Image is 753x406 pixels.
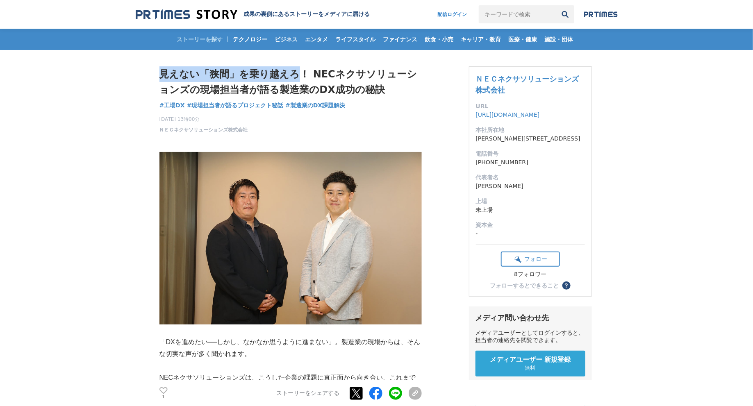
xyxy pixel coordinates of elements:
div: メディアユーザーとしてログインすると、担当者の連絡先を閲覧できます。 [475,329,585,344]
span: テクノロジー [230,36,271,43]
span: キャリア・教育 [457,36,504,43]
a: ＮＥＣネクサソリューションズ株式会社 [159,126,248,134]
a: ファイナンス [380,29,421,50]
dt: 上場 [476,197,585,206]
span: ビジネス [271,36,301,43]
p: 「DXを進めたい──しかし、なかなか思うように進まない」。製造業の現場からは、そんな切実な声が多く聞かれます。 [159,336,422,360]
span: メディアユーザー 新規登録 [490,356,571,364]
a: テクノロジー [230,29,271,50]
button: ？ [562,281,571,290]
img: thumbnail_5700cf00-8eb4-11f0-88ab-b105e41eaf17.jpg [159,152,422,325]
span: #現場担当者が語るプロジェクト秘話 [187,102,284,109]
a: 施設・団体 [541,29,576,50]
span: 施設・団体 [541,36,576,43]
span: ライフスタイル [332,36,379,43]
span: ？ [564,283,569,288]
dd: - [476,229,585,238]
a: 飲食・小売 [421,29,457,50]
a: #現場担当者が語るプロジェクト秘話 [187,101,284,110]
dt: 本社所在地 [476,126,585,134]
dd: 未上場 [476,206,585,214]
dd: [PERSON_NAME][STREET_ADDRESS] [476,134,585,143]
div: メディア問い合わせ先 [475,313,585,323]
div: 8フォロワー [501,271,560,278]
span: 無料 [525,364,536,372]
a: ビジネス [271,29,301,50]
img: 成果の裏側にあるストーリーをメディアに届ける [136,9,237,20]
a: キャリア・教育 [457,29,504,50]
p: 1 [159,395,168,399]
span: ファイナンス [380,36,421,43]
button: 検索 [556,5,574,23]
a: 医療・健康 [505,29,540,50]
a: ライフスタイル [332,29,379,50]
dt: URL [476,102,585,111]
button: フォロー [501,252,560,267]
dd: [PHONE_NUMBER] [476,158,585,167]
span: #工場DX [159,102,185,109]
p: NECネクサソリューションズは、こうした企業の課題に真正面から向き合い、これまで数多くの工場DXプロジェクトを成功へと導いてきました。 [159,372,422,396]
a: メディアユーザー 新規登録 無料 [475,351,585,377]
p: ストーリーをシェアする [277,390,340,397]
span: 医療・健康 [505,36,540,43]
span: [DATE] 13時00分 [159,116,248,123]
span: #製造業のDX課題解決 [285,102,345,109]
a: エンタメ [302,29,331,50]
img: prtimes [584,11,618,18]
a: 成果の裏側にあるストーリーをメディアに届ける 成果の裏側にあるストーリーをメディアに届ける [136,9,370,20]
h1: 見えない「狭間」を乗り越えろ！ NECネクサソリューションズの現場担当者が語る製造業のDX成功の秘訣 [159,66,422,98]
dt: 資本金 [476,221,585,229]
dt: 電話番号 [476,150,585,158]
dd: [PERSON_NAME] [476,182,585,191]
span: 飲食・小売 [421,36,457,43]
input: キーワードで検索 [479,5,556,23]
a: [URL][DOMAIN_NAME] [476,111,540,118]
a: ＮＥＣネクサソリューションズ株式会社 [476,75,579,94]
span: エンタメ [302,36,331,43]
a: 配信ログイン [430,5,475,23]
div: フォローするとできること [490,283,559,288]
a: #製造業のDX課題解決 [285,101,345,110]
dt: 代表者名 [476,173,585,182]
a: #工場DX [159,101,185,110]
h2: 成果の裏側にあるストーリーをメディアに届ける [244,11,370,18]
